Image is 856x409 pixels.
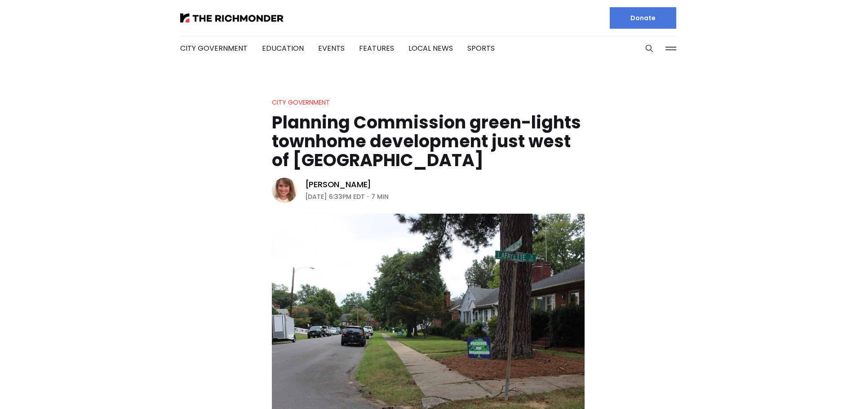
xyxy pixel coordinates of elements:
[305,179,372,190] a: [PERSON_NAME]
[359,43,394,53] a: Features
[262,43,304,53] a: Education
[272,178,297,203] img: Sarah Vogelsong
[467,43,495,53] a: Sports
[180,43,248,53] a: City Government
[408,43,453,53] a: Local News
[371,191,389,202] span: 7 min
[305,191,365,202] time: [DATE] 6:33PM EDT
[610,7,676,29] a: Donate
[318,43,345,53] a: Events
[272,113,585,170] h1: Planning Commission green-lights townhome development just west of [GEOGRAPHIC_DATA]
[272,98,330,107] a: City Government
[180,13,284,22] img: The Richmonder
[643,42,656,55] button: Search this site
